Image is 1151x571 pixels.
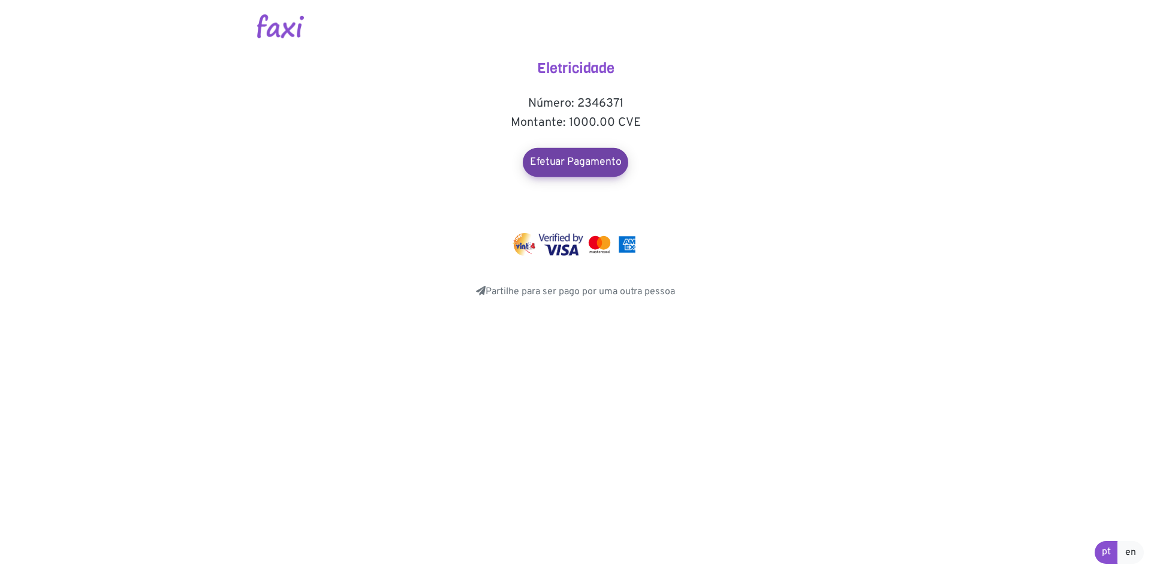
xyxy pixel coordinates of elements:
[476,286,675,298] a: Partilhe para ser pago por uma outra pessoa
[513,233,537,256] img: vinti4
[456,116,695,130] h5: Montante: 1000.00 CVE
[586,233,613,256] img: mastercard
[1095,541,1118,564] a: pt
[523,148,628,177] a: Efetuar Pagamento
[538,233,583,256] img: visa
[616,233,638,256] img: mastercard
[456,96,695,111] h5: Número: 2346371
[456,60,695,77] h4: Eletricidade
[1117,541,1144,564] a: en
